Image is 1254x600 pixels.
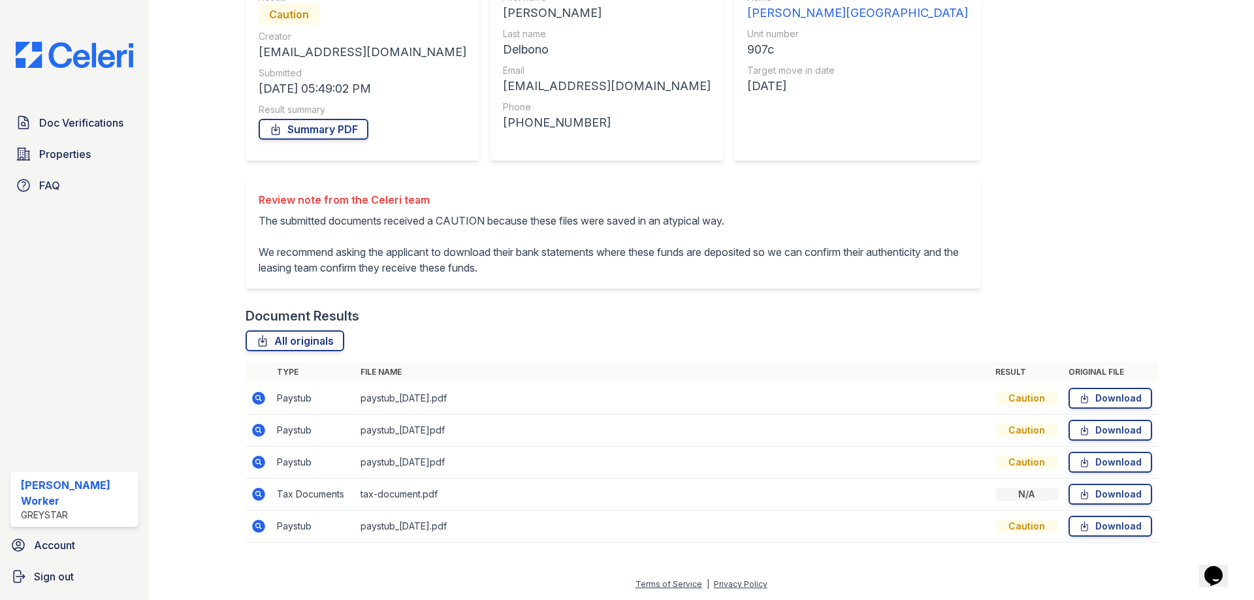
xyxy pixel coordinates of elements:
[355,415,990,447] td: paystub_[DATE]pdf
[747,64,968,77] div: Target move in date
[747,27,968,40] div: Unit number
[5,563,144,590] a: Sign out
[21,477,133,509] div: [PERSON_NAME] Worker
[272,511,355,543] td: Paystub
[1069,420,1152,441] a: Download
[995,456,1058,469] div: Caution
[5,532,144,558] a: Account
[355,447,990,479] td: paystub_[DATE]pdf
[714,579,767,589] a: Privacy Policy
[995,392,1058,405] div: Caution
[1199,548,1241,587] iframe: chat widget
[259,67,466,80] div: Submitted
[259,192,968,208] div: Review note from the Celeri team
[995,520,1058,533] div: Caution
[246,307,359,325] div: Document Results
[272,415,355,447] td: Paystub
[272,383,355,415] td: Paystub
[635,579,702,589] a: Terms of Service
[995,488,1058,501] div: N/A
[259,30,466,43] div: Creator
[355,479,990,511] td: tax-document.pdf
[272,447,355,479] td: Paystub
[1069,484,1152,505] a: Download
[1069,388,1152,409] a: Download
[1069,516,1152,537] a: Download
[1069,452,1152,473] a: Download
[259,119,368,140] a: Summary PDF
[259,213,968,276] p: The submitted documents received a CAUTION because these files were saved in an atypical way. We ...
[259,4,319,25] div: Caution
[995,424,1058,437] div: Caution
[10,141,138,167] a: Properties
[503,27,711,40] div: Last name
[747,40,968,59] div: 907c
[39,178,60,193] span: FAQ
[259,43,466,61] div: [EMAIL_ADDRESS][DOMAIN_NAME]
[246,330,344,351] a: All originals
[503,64,711,77] div: Email
[34,569,74,584] span: Sign out
[259,103,466,116] div: Result summary
[503,4,711,22] div: [PERSON_NAME]
[503,114,711,132] div: [PHONE_NUMBER]
[990,362,1063,383] th: Result
[272,479,355,511] td: Tax Documents
[503,40,711,59] div: Delbono
[21,509,133,522] div: Greystar
[39,146,91,162] span: Properties
[503,101,711,114] div: Phone
[1063,362,1157,383] th: Original file
[355,511,990,543] td: paystub_[DATE].pdf
[5,42,144,68] img: CE_Logo_Blue-a8612792a0a2168367f1c8372b55b34899dd931a85d93a1a3d3e32e68fde9ad4.png
[355,362,990,383] th: File name
[747,77,968,95] div: [DATE]
[10,110,138,136] a: Doc Verifications
[355,383,990,415] td: paystub_[DATE].pdf
[707,579,709,589] div: |
[503,77,711,95] div: [EMAIL_ADDRESS][DOMAIN_NAME]
[747,4,968,22] div: [PERSON_NAME][GEOGRAPHIC_DATA]
[34,537,75,553] span: Account
[39,115,123,131] span: Doc Verifications
[259,80,466,98] div: [DATE] 05:49:02 PM
[272,362,355,383] th: Type
[10,172,138,198] a: FAQ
